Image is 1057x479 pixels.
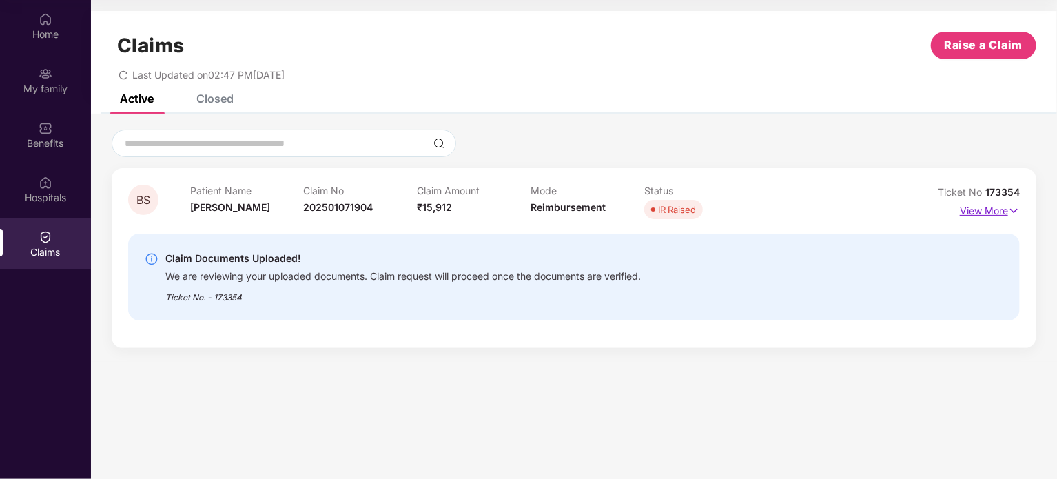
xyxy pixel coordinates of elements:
span: BS [136,194,150,206]
h1: Claims [117,34,185,57]
span: [PERSON_NAME] [190,201,270,213]
img: svg+xml;base64,PHN2ZyBpZD0iSG9zcGl0YWxzIiB4bWxucz0iaHR0cDovL3d3dy53My5vcmcvMjAwMC9zdmciIHdpZHRoPS... [39,176,52,190]
div: We are reviewing your uploaded documents. Claim request will proceed once the documents are verif... [165,267,641,283]
img: svg+xml;base64,PHN2ZyB3aWR0aD0iMjAiIGhlaWdodD0iMjAiIHZpZXdCb3g9IjAgMCAyMCAyMCIgZmlsbD0ibm9uZSIgeG... [39,67,52,81]
span: Raise a Claim [945,37,1023,54]
span: Last Updated on 02:47 PM[DATE] [132,69,285,81]
div: Active [120,92,154,105]
p: Claim Amount [417,185,531,196]
img: svg+xml;base64,PHN2ZyBpZD0iU2VhcmNoLTMyeDMyIiB4bWxucz0iaHR0cDovL3d3dy53My5vcmcvMjAwMC9zdmciIHdpZH... [433,138,444,149]
img: svg+xml;base64,PHN2ZyBpZD0iSG9tZSIgeG1sbnM9Imh0dHA6Ly93d3cudzMub3JnLzIwMDAvc3ZnIiB3aWR0aD0iMjAiIG... [39,12,52,26]
span: Ticket No [938,186,985,198]
img: svg+xml;base64,PHN2ZyBpZD0iQmVuZWZpdHMiIHhtbG5zPSJodHRwOi8vd3d3LnczLm9yZy8yMDAwL3N2ZyIgd2lkdGg9Ij... [39,121,52,135]
p: Claim No [304,185,418,196]
span: 202501071904 [304,201,373,213]
button: Raise a Claim [931,32,1036,59]
span: ₹15,912 [417,201,452,213]
img: svg+xml;base64,PHN2ZyB4bWxucz0iaHR0cDovL3d3dy53My5vcmcvMjAwMC9zdmciIHdpZHRoPSIxNyIgaGVpZ2h0PSIxNy... [1008,203,1020,218]
img: svg+xml;base64,PHN2ZyBpZD0iQ2xhaW0iIHhtbG5zPSJodHRwOi8vd3d3LnczLm9yZy8yMDAwL3N2ZyIgd2lkdGg9IjIwIi... [39,230,52,244]
div: Closed [196,92,234,105]
p: Status [644,185,758,196]
p: Mode [531,185,644,196]
img: svg+xml;base64,PHN2ZyBpZD0iSW5mby0yMHgyMCIgeG1sbnM9Imh0dHA6Ly93d3cudzMub3JnLzIwMDAvc3ZnIiB3aWR0aD... [145,252,158,266]
div: Ticket No. - 173354 [165,283,641,304]
span: 173354 [985,186,1020,198]
p: View More [960,200,1020,218]
span: Reimbursement [531,201,606,213]
div: Claim Documents Uploaded! [165,250,641,267]
span: redo [119,69,128,81]
p: Patient Name [190,185,304,196]
div: IR Raised [658,203,696,216]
